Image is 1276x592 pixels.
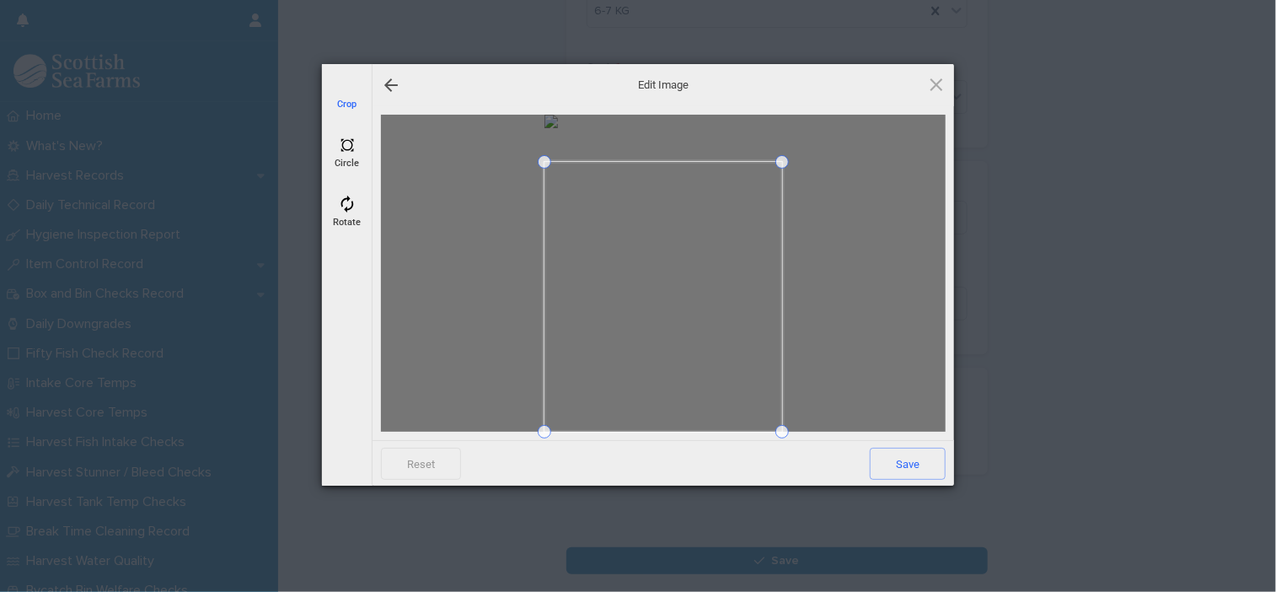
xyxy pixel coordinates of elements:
span: Edit Image [495,78,832,93]
div: Rotate [326,191,368,233]
div: Crop [326,73,368,115]
div: Circle [326,132,368,174]
span: Save [870,448,946,480]
span: Click here or hit ESC to close picker [927,75,946,94]
div: Go back [381,75,401,95]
